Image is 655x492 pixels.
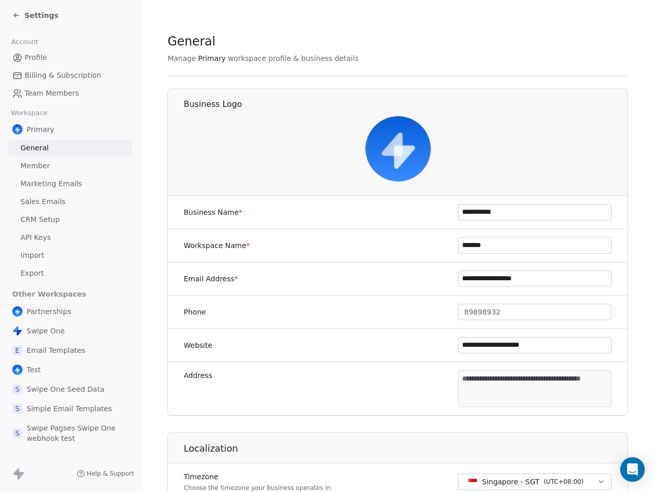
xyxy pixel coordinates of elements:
[25,70,101,81] span: Billing & Subscription
[167,53,196,63] span: Manage
[184,207,243,217] label: Business Name
[20,196,65,207] span: Sales Emails
[458,304,612,320] button: 89898932
[25,52,47,63] span: Profile
[8,247,132,264] a: Import
[20,268,44,279] span: Export
[27,423,128,443] span: Swipe Pagses Swipe One webhook test
[458,474,612,490] button: Singapore - SGT(UTC+08:00)
[27,326,65,336] span: Swipe One
[482,477,539,487] span: Singapore - SGT
[198,53,226,63] span: Primary
[8,158,132,174] a: Member
[184,240,250,251] label: Workspace Name
[27,124,54,135] span: Primary
[365,116,431,182] img: user_01J93QE9VH11XXZQZDP4TWZEES.jpg
[544,477,584,486] span: ( UTC+08:00 )
[25,88,79,99] span: Team Members
[8,211,132,228] a: CRM Setup
[8,229,132,246] a: API Keys
[20,214,60,225] span: CRM Setup
[8,49,132,66] a: Profile
[8,85,132,102] a: Team Members
[27,365,41,375] span: Test
[8,286,91,302] span: Other Workspaces
[20,178,82,189] span: Marketing Emails
[184,370,212,381] label: Address
[12,345,23,355] span: E
[77,469,134,478] a: Help & Support
[27,345,85,355] span: Email Templates
[20,232,51,243] span: API Keys
[27,306,71,317] span: Partnerships
[25,10,58,20] span: Settings
[8,67,132,84] a: Billing & Subscription
[27,384,104,394] span: Swipe One Seed Data
[620,457,645,482] div: Open Intercom Messenger
[184,99,628,110] h1: Business Logo
[12,124,23,135] img: user_01J93QE9VH11XXZQZDP4TWZEES.jpg
[184,274,238,284] label: Email Address
[20,250,44,261] span: Import
[184,307,206,317] label: Phone
[12,404,23,414] span: S
[228,53,359,63] span: workspace profile & business details
[8,140,132,156] a: General
[87,469,134,478] span: Help & Support
[184,340,212,350] label: Website
[12,326,23,336] img: swipeone-app-icon.png
[12,306,23,317] img: user_01J93QE9VH11XXZQZDP4TWZEES.jpg
[27,404,112,414] span: Simple Email Templates
[8,265,132,282] a: Export
[12,428,23,438] span: S
[8,193,132,210] a: Sales Emails
[20,161,50,171] span: Member
[12,10,58,20] a: Settings
[184,484,331,492] p: Choose the timezone your business operates in
[20,143,49,153] span: General
[7,105,52,121] span: Workspace
[184,442,628,455] h1: Localization
[7,34,42,50] span: Account
[464,307,500,318] span: 89898932
[184,472,331,482] label: Timezone
[12,365,23,375] img: user_01J93QE9VH11XXZQZDP4TWZEES.jpg
[12,384,23,394] span: S
[167,34,215,49] span: General
[8,175,132,192] a: Marketing Emails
